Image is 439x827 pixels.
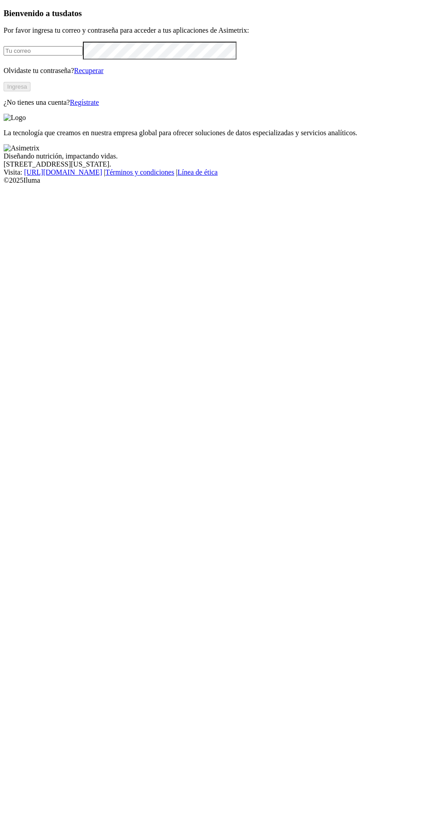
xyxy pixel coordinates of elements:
[70,99,99,106] a: Regístrate
[4,129,435,137] p: La tecnología que creamos en nuestra empresa global para ofrecer soluciones de datos especializad...
[105,168,174,176] a: Términos y condiciones
[4,26,435,34] p: Por favor ingresa tu correo y contraseña para acceder a tus aplicaciones de Asimetrix:
[4,46,83,56] input: Tu correo
[4,114,26,122] img: Logo
[24,168,102,176] a: [URL][DOMAIN_NAME]
[4,99,435,107] p: ¿No tienes una cuenta?
[63,9,82,18] span: datos
[4,168,435,176] div: Visita : | |
[4,144,39,152] img: Asimetrix
[4,9,435,18] h3: Bienvenido a tus
[74,67,103,74] a: Recuperar
[177,168,218,176] a: Línea de ética
[4,152,435,160] div: Diseñando nutrición, impactando vidas.
[4,176,435,184] div: © 2025 Iluma
[4,82,30,91] button: Ingresa
[4,67,435,75] p: Olvidaste tu contraseña?
[4,160,435,168] div: [STREET_ADDRESS][US_STATE].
